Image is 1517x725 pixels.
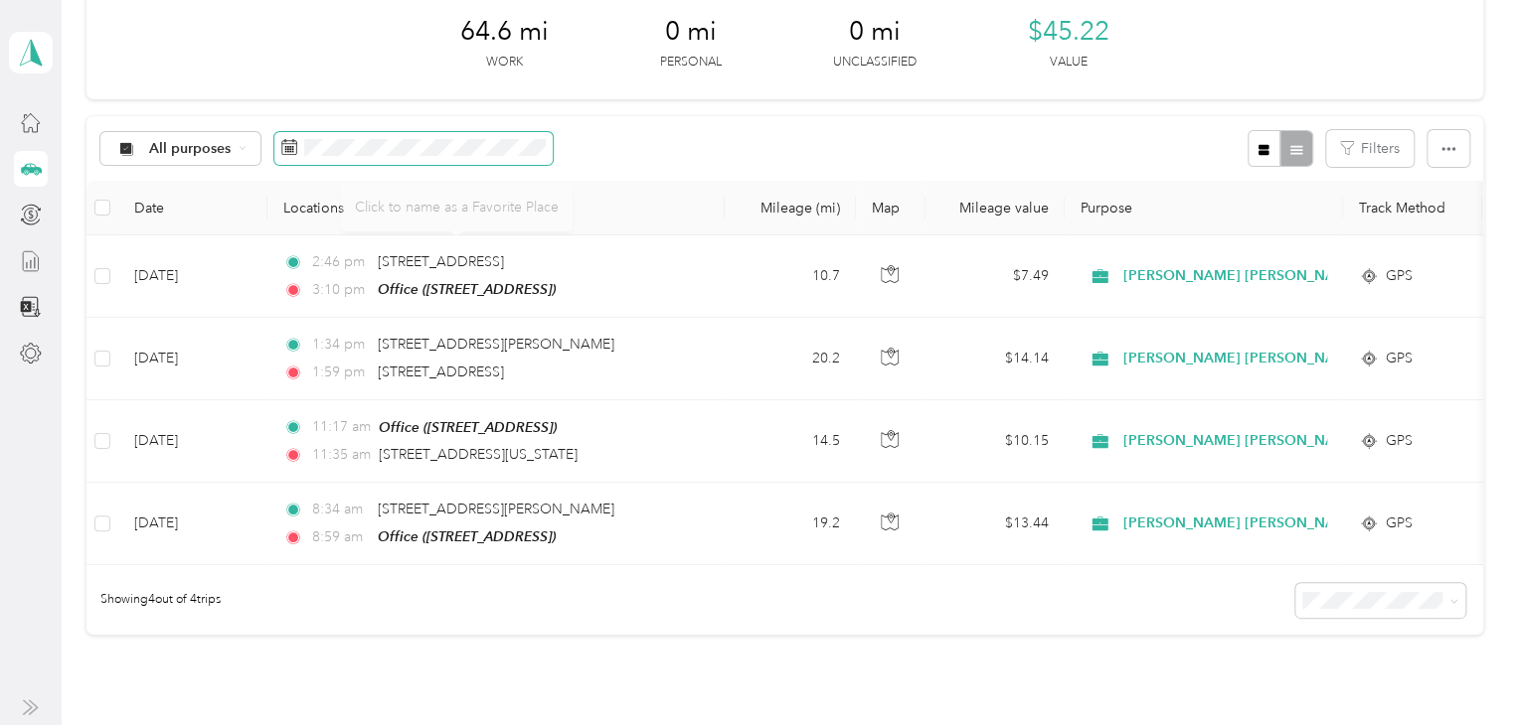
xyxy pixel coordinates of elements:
[118,400,267,483] td: [DATE]
[926,400,1065,483] td: $10.15
[312,279,369,301] span: 3:10 pm
[341,184,573,232] div: Click to name as a Favorite Place
[926,318,1065,399] td: $14.14
[725,235,856,318] td: 10.7
[1386,265,1413,287] span: GPS
[1386,512,1413,534] span: GPS
[378,528,556,544] span: Office ([STREET_ADDRESS])
[149,142,232,156] span: All purposes
[1386,430,1413,452] span: GPS
[118,483,267,565] td: [DATE]
[1386,348,1413,369] span: GPS
[1326,130,1414,167] button: Filters
[1122,265,1459,287] span: [PERSON_NAME] [PERSON_NAME] Family Agency
[1122,430,1459,452] span: [PERSON_NAME] [PERSON_NAME] Family Agency
[1406,614,1517,725] iframe: Everlance-gr Chat Button Frame
[1343,181,1482,235] th: Track Method
[378,281,556,297] span: Office ([STREET_ADDRESS])
[725,181,856,235] th: Mileage (mi)
[379,446,578,463] span: [STREET_ADDRESS][US_STATE]
[486,54,523,72] p: Work
[312,416,371,438] span: 11:17 am
[460,16,549,48] span: 64.6 mi
[660,54,722,72] p: Personal
[378,336,614,353] span: [STREET_ADDRESS][PERSON_NAME]
[725,483,856,565] td: 19.2
[1065,181,1343,235] th: Purpose
[1028,16,1109,48] span: $45.22
[849,16,901,48] span: 0 mi
[312,444,371,466] span: 11:35 am
[1050,54,1088,72] p: Value
[312,499,369,520] span: 8:34 am
[1122,512,1459,534] span: [PERSON_NAME] [PERSON_NAME] Family Agency
[856,181,926,235] th: Map
[926,235,1065,318] td: $7.49
[378,253,504,270] span: [STREET_ADDRESS]
[312,526,369,548] span: 8:59 am
[312,362,369,383] span: 1:59 pm
[267,181,725,235] th: Locations
[86,591,221,609] span: Showing 4 out of 4 trips
[379,419,557,435] span: Office ([STREET_ADDRESS])
[833,54,917,72] p: Unclassified
[378,363,504,380] span: [STREET_ADDRESS]
[926,181,1065,235] th: Mileage value
[312,334,369,356] span: 1:34 pm
[312,251,369,273] span: 2:46 pm
[118,181,267,235] th: Date
[665,16,717,48] span: 0 mi
[118,235,267,318] td: [DATE]
[725,318,856,399] td: 20.2
[378,501,614,517] span: [STREET_ADDRESS][PERSON_NAME]
[118,318,267,399] td: [DATE]
[1122,348,1459,369] span: [PERSON_NAME] [PERSON_NAME] Family Agency
[926,483,1065,565] td: $13.44
[725,400,856,483] td: 14.5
